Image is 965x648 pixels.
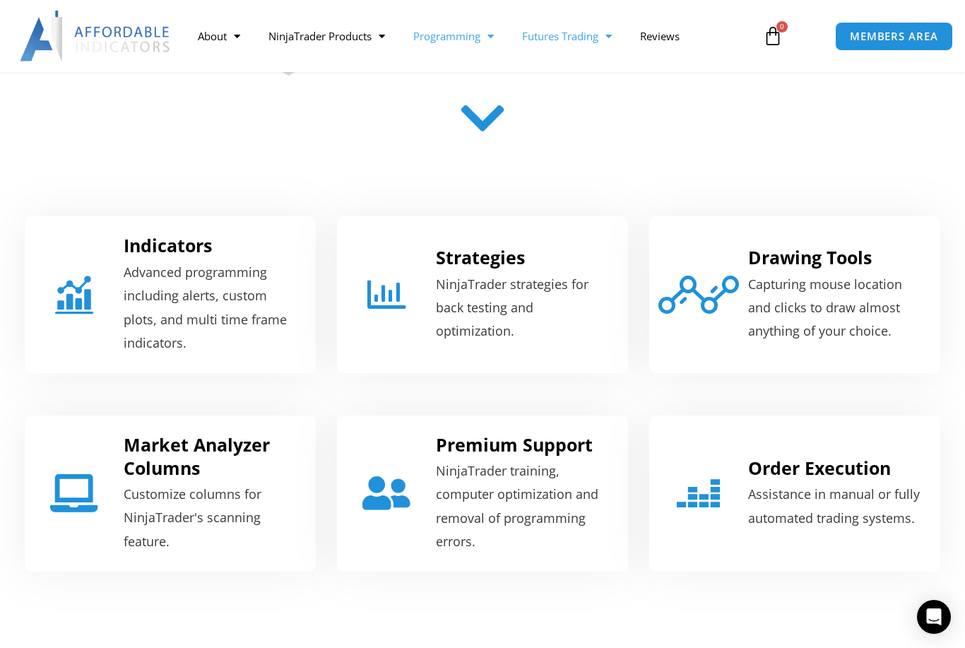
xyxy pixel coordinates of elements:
[748,273,923,343] p: Capturing mouse location and clicks to draw almost anything of your choice.
[355,461,418,525] a: Premium Support
[508,20,626,52] a: Futures Trading
[748,456,891,480] a: Order Execution
[355,263,418,326] a: Strategies
[748,483,923,530] p: Assistance in manual or fully automated trading systems.
[742,16,804,57] a: 0
[436,245,525,269] a: Strategies
[436,459,610,554] p: NinjaTrader training, computer optimization and removal of programming errors.
[184,20,254,52] a: About
[124,233,212,257] a: Indicators
[124,483,298,553] p: Customize columns for NinjaTrader's scanning feature.
[42,263,106,326] a: Indicators
[124,432,270,480] a: Market Analyzer Columns
[42,461,106,525] a: Market Analyzer Columns
[184,20,753,52] nav: Menu
[748,245,872,269] a: Drawing Tools
[626,20,694,52] a: Reviews
[20,11,172,61] img: LogoAI | Affordable Indicators – NinjaTrader
[436,432,593,456] a: Premium Support
[254,20,399,52] a: NinjaTrader Products
[835,22,953,51] a: MEMBERS AREA
[776,21,788,33] span: 0
[399,20,508,52] a: Programming
[667,461,730,525] a: Order Execution
[124,261,298,355] p: Advanced programming including alerts, custom plots, and multi time frame indicators.
[667,263,730,326] a: Drawing Tools
[917,600,951,634] div: Open Intercom Messenger
[436,273,610,343] p: NinjaTrader strategies for back testing and optimization.
[850,31,938,42] span: MEMBERS AREA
